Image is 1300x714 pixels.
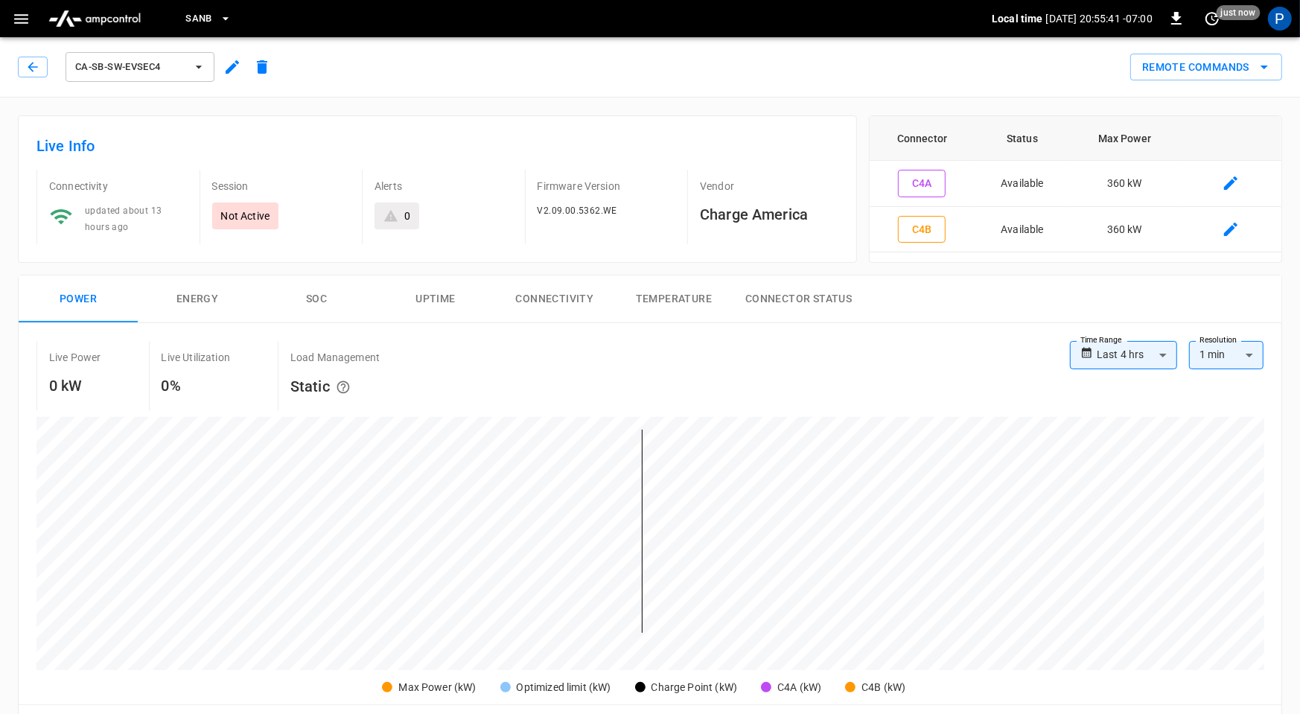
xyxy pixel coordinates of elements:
div: C4A (kW) [777,680,821,695]
span: SanB [185,10,212,28]
p: [DATE] 20:55:41 -07:00 [1046,11,1153,26]
span: updated about 13 hours ago [85,205,162,232]
button: The system is using AmpEdge-configured limits for static load managment. Depending on your config... [330,374,357,402]
button: Energy [138,275,257,323]
button: C4B [898,216,946,243]
td: Available [975,161,1069,207]
div: remote commands options [1130,54,1282,81]
th: Connector [870,116,975,161]
td: Available [975,207,1069,253]
h6: Static [290,374,380,402]
td: 360 kW [1070,207,1179,253]
div: Charge Point (kW) [651,680,738,695]
button: C4A [898,170,946,197]
div: 0 [404,208,410,223]
button: Remote Commands [1130,54,1282,81]
label: Resolution [1199,334,1237,346]
p: Session [212,179,351,194]
span: just now [1217,5,1261,20]
button: SOC [257,275,376,323]
div: profile-icon [1268,7,1292,31]
img: ampcontrol.io logo [42,4,147,33]
div: Max Power (kW) [398,680,476,695]
button: SanB [179,4,238,34]
th: Max Power [1070,116,1179,161]
div: Last 4 hrs [1097,341,1177,369]
div: C4B (kW) [861,680,905,695]
h6: 0% [162,374,230,398]
td: 360 kW [1070,161,1179,207]
th: Status [975,116,1069,161]
div: Optimized limit (kW) [517,680,611,695]
button: ca-sb-sw-evseC4 [66,52,214,82]
button: Temperature [614,275,733,323]
button: Uptime [376,275,495,323]
span: V2.09.00.5362.WE [538,205,617,216]
div: 1 min [1189,341,1264,369]
p: Local time [992,11,1043,26]
span: ca-sb-sw-evseC4 [75,59,185,76]
button: Power [19,275,138,323]
p: Live Power [49,350,101,365]
p: Vendor [700,179,838,194]
p: Firmware Version [538,179,676,194]
button: Connectivity [495,275,614,323]
h6: Live Info [36,134,838,158]
h6: 0 kW [49,374,101,398]
p: Connectivity [49,179,188,194]
table: connector table [870,116,1281,252]
h6: Charge America [700,203,838,226]
button: set refresh interval [1200,7,1224,31]
p: Live Utilization [162,350,230,365]
button: Connector Status [733,275,864,323]
p: Load Management [290,350,380,365]
label: Time Range [1080,334,1122,346]
p: Not Active [221,208,270,223]
p: Alerts [375,179,513,194]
